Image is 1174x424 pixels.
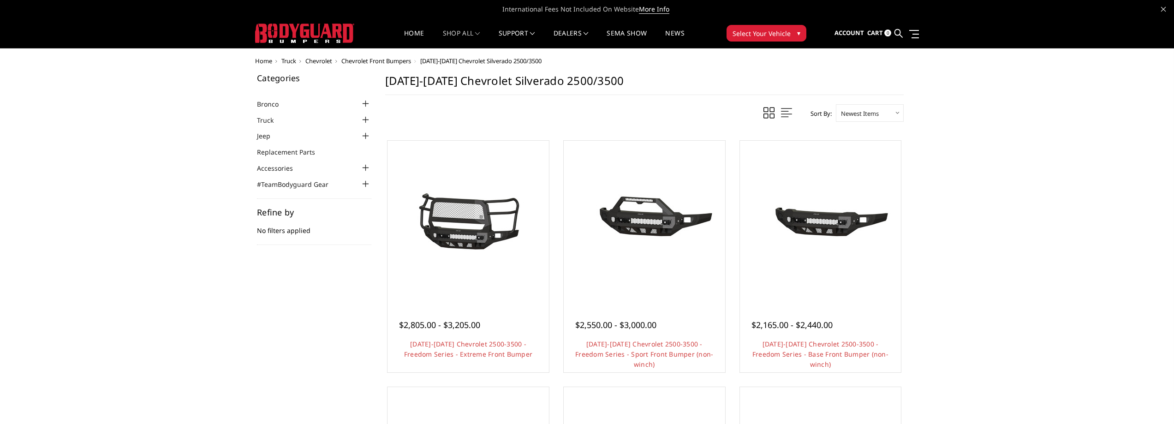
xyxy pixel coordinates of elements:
[797,28,800,38] span: ▾
[867,29,883,37] span: Cart
[733,29,791,38] span: Select Your Vehicle
[443,30,480,48] a: shop all
[305,57,332,65] a: Chevrolet
[554,30,589,48] a: Dealers
[867,21,891,46] a: Cart 0
[257,147,327,157] a: Replacement Parts
[281,57,296,65] a: Truck
[257,99,290,109] a: Bronco
[834,21,864,46] a: Account
[257,179,340,189] a: #TeamBodyguard Gear
[639,5,669,14] a: More Info
[399,319,480,330] span: $2,805.00 - $3,205.00
[742,143,899,300] a: 2024-2025 Chevrolet 2500-3500 - Freedom Series - Base Front Bumper (non-winch)
[385,74,904,95] h1: [DATE]-[DATE] Chevrolet Silverado 2500/3500
[575,340,713,369] a: [DATE]-[DATE] Chevrolet 2500-3500 - Freedom Series - Sport Front Bumper (non-winch)
[752,340,888,369] a: [DATE]-[DATE] Chevrolet 2500-3500 - Freedom Series - Base Front Bumper (non-winch)
[607,30,647,48] a: SEMA Show
[394,187,542,256] img: 2024-2025 Chevrolet 2500-3500 - Freedom Series - Extreme Front Bumper
[390,143,547,300] a: 2024-2025 Chevrolet 2500-3500 - Freedom Series - Extreme Front Bumper
[257,74,371,82] h5: Categories
[884,30,891,36] span: 0
[257,208,371,245] div: No filters applied
[499,30,535,48] a: Support
[255,57,272,65] a: Home
[751,319,833,330] span: $2,165.00 - $2,440.00
[257,131,282,141] a: Jeep
[341,57,411,65] a: Chevrolet Front Bumpers
[746,187,894,256] img: 2024-2025 Chevrolet 2500-3500 - Freedom Series - Base Front Bumper (non-winch)
[404,30,424,48] a: Home
[420,57,542,65] span: [DATE]-[DATE] Chevrolet Silverado 2500/3500
[575,319,656,330] span: $2,550.00 - $3,000.00
[727,25,806,42] button: Select Your Vehicle
[566,143,723,300] a: 2024-2025 Chevrolet 2500-3500 - Freedom Series - Sport Front Bumper (non-winch)
[255,24,354,43] img: BODYGUARD BUMPERS
[404,340,532,358] a: [DATE]-[DATE] Chevrolet 2500-3500 - Freedom Series - Extreme Front Bumper
[257,208,371,216] h5: Refine by
[257,163,304,173] a: Accessories
[665,30,684,48] a: News
[571,187,718,256] img: 2024-2025 Chevrolet 2500-3500 - Freedom Series - Sport Front Bumper (non-winch)
[834,29,864,37] span: Account
[257,115,285,125] a: Truck
[805,107,832,120] label: Sort By:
